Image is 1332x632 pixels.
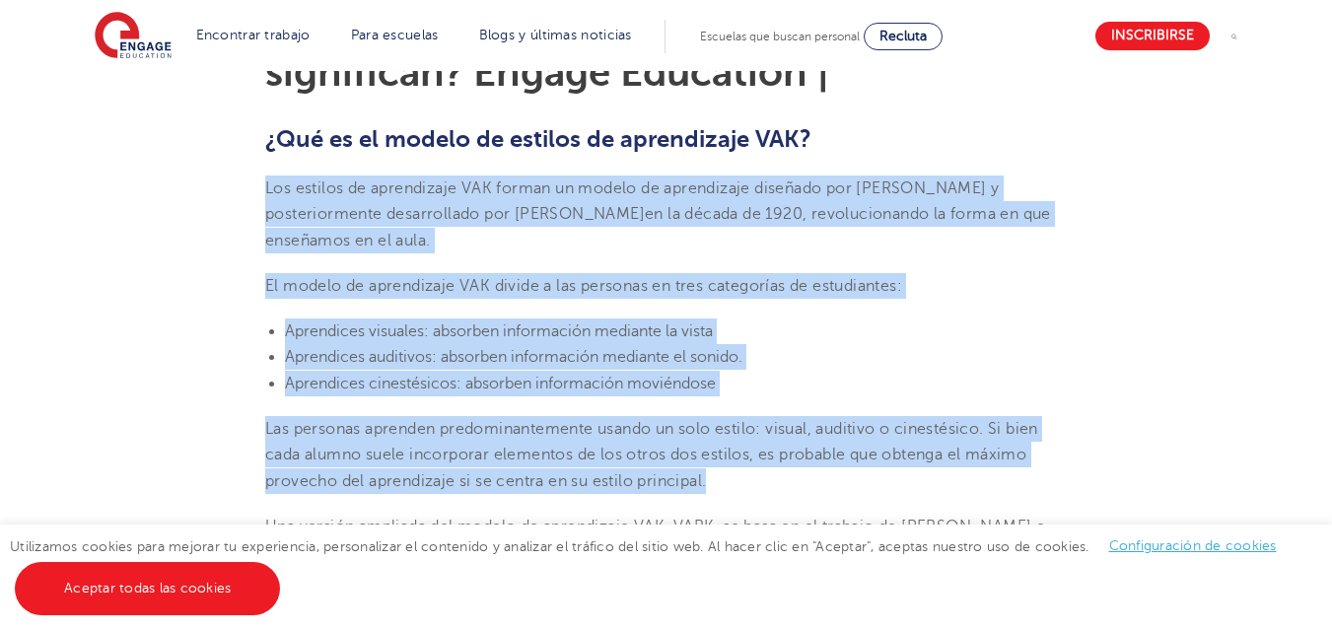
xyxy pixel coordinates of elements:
[64,581,231,596] font: Aceptar todas las cookies
[10,539,1089,554] font: Utilizamos cookies para mejorar tu experiencia, personalizar el contenido y analizar el tráfico d...
[426,232,430,249] font: .
[265,277,902,295] font: El modelo de aprendizaje VAK divide a las personas en tres categorías de estudiantes:
[1111,29,1194,43] font: Inscribirse
[351,28,439,42] a: Para escuelas
[196,28,311,42] a: Encontrar trabajo
[879,29,927,43] font: Recluta
[864,23,943,50] a: Recluta
[285,348,742,366] font: Aprendices auditivos: absorben información mediante el sonido.
[265,125,811,153] font: ¿Qué es el modelo de estilos de aprendizaje VAK?
[1095,22,1210,50] a: Inscribirse
[1109,538,1277,553] a: Configuración de cookies
[479,28,632,42] a: Blogs y últimas noticias
[265,420,1038,490] font: Las personas aprenden predominantemente usando un solo estilo: visual, auditivo o cinestésico. Si...
[265,518,1045,561] font: Una versión ampliada del modelo de aprendizaje VAK, VARK, se basa en el trabajo de [PERSON_NAME] ...
[285,375,716,392] font: Aprendices cinestésicos: absorben información moviéndose
[285,322,713,340] font: Aprendices visuales: absorben información mediante la vista
[700,30,860,43] font: Escuelas que buscan personal
[265,205,1051,248] font: en la década de 1920, revolucionando la forma en que enseñamos en el aula
[15,562,280,615] a: Aceptar todas las cookies
[95,12,172,61] img: Educación comprometida
[265,179,999,223] font: Los estilos de aprendizaje VAK forman un modelo de aprendizaje diseñado por [PERSON_NAME] y poste...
